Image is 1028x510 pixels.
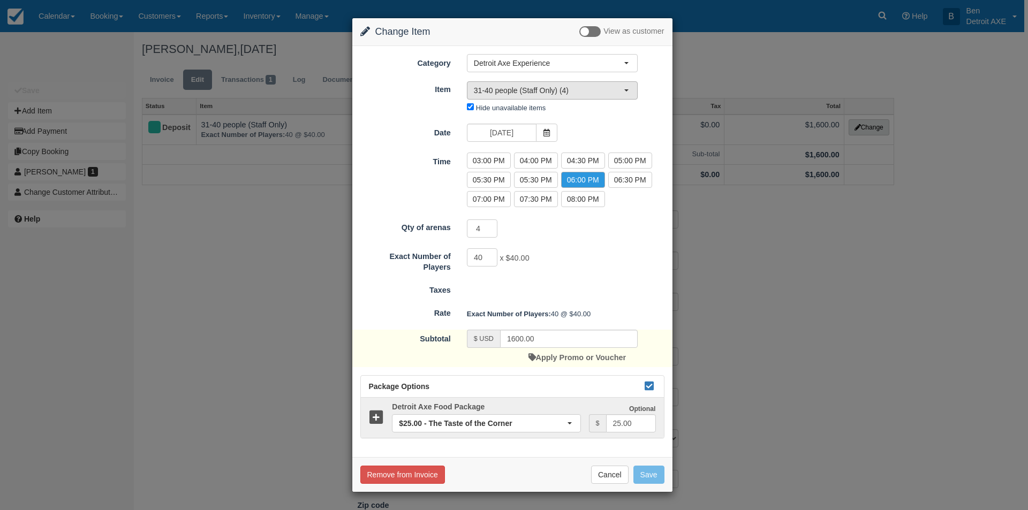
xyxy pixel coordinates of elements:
[352,218,459,233] label: Qty of arenas
[467,81,638,100] button: 31-40 people (Staff Only) (4)
[467,248,498,267] input: Exact Number of Players
[369,382,430,391] span: Package Options
[361,398,664,438] a: Detroit Axe Food Package $25.00 - The Taste of the Corner Optional $
[467,310,551,318] strong: Exact Number of Players
[467,153,511,169] label: 03:00 PM
[474,58,624,68] span: Detroit Axe Experience
[474,85,624,96] span: 31-40 people (Staff Only) (4)
[608,153,652,169] label: 05:00 PM
[608,172,652,188] label: 06:30 PM
[514,191,558,207] label: 07:30 PM
[352,80,459,95] label: Item
[392,414,580,432] button: $25.00 - The Taste of the Corner
[476,104,546,112] label: Hide unavailable items
[474,335,494,342] small: $ USD
[375,26,430,37] span: Change Item
[603,27,664,36] span: View as customer
[352,330,459,345] label: Subtotal
[467,172,511,188] label: 05:30 PM
[467,191,511,207] label: 07:00 PM
[352,247,459,273] label: Exact Number of Players
[629,405,656,413] strong: Optional
[459,305,672,323] div: 40 @ $40.00
[360,466,445,484] button: Remove from Invoice
[399,418,566,429] span: $25.00 - The Taste of the Corner
[514,172,558,188] label: 05:30 PM
[528,353,626,362] a: Apply Promo or Voucher
[561,172,605,188] label: 06:00 PM
[352,304,459,319] label: Rate
[467,219,498,238] input: Qty of arenas
[467,54,638,72] button: Detroit Axe Experience
[352,153,459,168] label: Time
[596,420,600,427] small: $
[352,281,459,296] label: Taxes
[561,191,605,207] label: 08:00 PM
[384,403,588,411] h5: Detroit Axe Food Package
[591,466,629,484] button: Cancel
[561,153,605,169] label: 04:30 PM
[633,466,664,484] button: Save
[352,54,459,69] label: Category
[500,254,529,262] span: x $40.00
[352,124,459,139] label: Date
[514,153,558,169] label: 04:00 PM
